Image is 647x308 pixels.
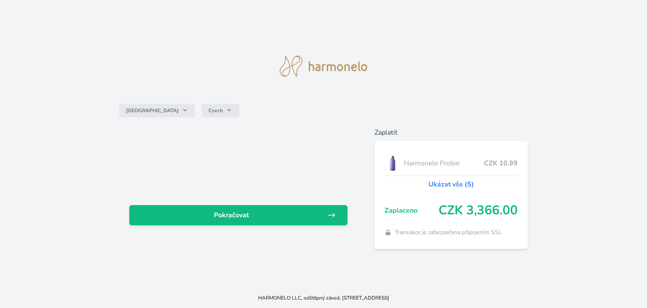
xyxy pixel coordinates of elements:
[404,158,484,168] span: Harmonelo Probio
[119,104,195,117] button: [GEOGRAPHIC_DATA]
[395,228,502,237] span: Transakce je zabezpečena připojením SSL
[374,127,528,138] h6: Zaplatit
[126,107,179,114] span: [GEOGRAPHIC_DATA]
[484,158,518,168] span: CZK 10.99
[136,210,327,220] span: Pokračovat
[280,56,367,77] img: logo.svg
[129,205,348,225] a: Pokračovat
[428,179,474,189] a: Ukázat vše (5)
[385,205,438,216] span: Zaplaceno
[202,104,239,117] button: Czech
[385,153,401,174] img: CLEAN_PROBIO_se_stinem_x-lo.jpg
[438,203,518,218] span: CZK 3,366.00
[209,107,223,114] span: Czech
